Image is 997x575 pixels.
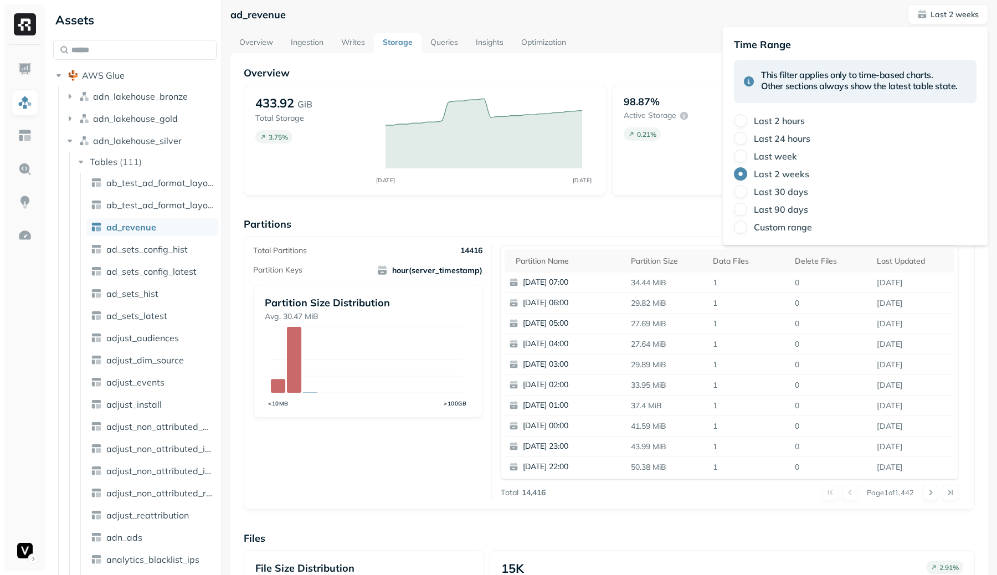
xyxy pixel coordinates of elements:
a: adjust_audiences [86,329,218,347]
p: Aug 11, 2025 [872,417,954,436]
p: [DATE] 01:00 [523,400,630,411]
span: adjust_non_attributed_reattribution [106,487,214,499]
div: Assets [53,11,217,29]
p: 1 [708,437,790,456]
p: Aug 11, 2025 [872,376,954,395]
p: Aug 11, 2025 [872,437,954,456]
img: Assets [18,95,32,110]
p: 14,416 [522,487,546,498]
button: Last 2 weeks [908,4,988,24]
a: adjust_events [86,373,218,391]
span: ad_sets_hist [106,288,158,299]
p: 1 [708,355,790,374]
img: Dashboard [18,62,32,76]
p: 0 [790,355,872,374]
p: 0 [790,314,872,333]
p: 0 [790,335,872,354]
p: [DATE] 07:00 [523,277,630,288]
img: namespace [79,135,90,146]
span: adjust_events [106,377,165,388]
p: Partitions [244,218,975,230]
p: 433.92 [255,95,294,111]
p: 50.38 MiB [626,458,708,477]
a: Writes [332,33,374,53]
a: ab_test_ad_format_layout_config_latest [86,196,218,214]
p: Aug 11, 2025 [872,273,954,292]
span: ad_sets_config_latest [106,266,197,277]
p: 43.99 MiB [626,437,708,456]
img: Optimization [18,228,32,243]
a: ad_sets_config_latest [86,263,218,280]
img: table [91,244,102,255]
p: 37.4 MiB [626,396,708,415]
span: ab_test_ad_format_layout_config_hist [106,177,214,188]
img: namespace [79,91,90,102]
p: 0 [790,458,872,477]
img: Ryft [14,13,36,35]
a: ad_sets_latest [86,307,218,325]
p: 29.89 MiB [626,355,708,374]
label: Last 2 hours [754,115,805,126]
p: Aug 11, 2025 [872,396,954,415]
div: Partition name [516,256,622,266]
a: adjust_dim_source [86,351,218,369]
img: Voodoo [17,543,33,558]
a: adn_ads [86,528,218,546]
p: Aug 11, 2025 [872,458,954,477]
img: table [91,399,102,410]
a: Storage [374,33,422,53]
img: table [91,487,102,499]
img: table [91,510,102,521]
button: [DATE] 07:00 [505,273,635,292]
img: table [91,199,102,211]
img: table [91,465,102,476]
img: table [91,355,102,366]
p: GiB [297,97,312,111]
p: Avg. 30.47 MiB [265,311,470,322]
p: Aug 11, 2025 [872,294,954,313]
span: adjust_non_attributed_iap [106,443,214,454]
a: Insights [467,33,512,53]
a: ad_revenue [86,218,218,236]
div: Data Files [713,256,786,266]
img: table [91,443,102,454]
button: adn_lakehouse_bronze [64,88,217,105]
p: 0.21 % [637,130,656,138]
tspan: >100GB [444,400,466,407]
tspan: [DATE] [572,177,592,184]
p: Aug 11, 2025 [872,314,954,333]
a: ad_sets_config_hist [86,240,218,258]
p: Active storage [624,110,676,121]
p: 0 [790,396,872,415]
p: 1 [708,273,790,292]
p: Overview [244,66,975,79]
a: ab_test_ad_format_layout_config_hist [86,174,218,192]
span: adn_lakehouse_gold [93,113,178,124]
label: Last 30 days [754,186,808,197]
button: [DATE] 22:00 [505,457,635,477]
p: 34.44 MiB [626,273,708,292]
p: 0 [790,273,872,292]
a: adjust_install [86,396,218,413]
a: Optimization [512,33,575,53]
p: Last 2 weeks [931,9,979,20]
p: 14416 [460,245,482,256]
p: 1 [708,376,790,395]
button: adn_lakehouse_silver [64,132,217,150]
p: 0 [790,294,872,313]
button: [DATE] 04:00 [505,334,635,354]
span: adjust_non_attributed_ad_revenue [106,421,214,432]
p: Partition Keys [253,265,302,275]
img: root [68,70,79,81]
p: Total [501,487,518,498]
p: 29.82 MiB [626,294,708,313]
a: adjust_non_attributed_ad_revenue [86,418,218,435]
p: Total Partitions [253,245,307,256]
p: [DATE] 00:00 [523,420,630,432]
a: Queries [422,33,467,53]
p: 1 [708,396,790,415]
button: AWS Glue [53,66,217,84]
h5: This filter applies only to time-based charts. Other sections always show the latest table state. [761,69,958,91]
div: Delete Files [795,256,868,266]
a: adjust_non_attributed_install [86,462,218,480]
